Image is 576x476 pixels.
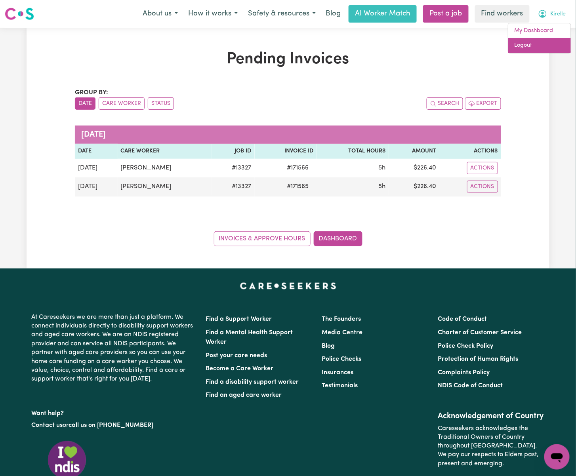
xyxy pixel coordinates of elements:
[118,159,212,177] td: [PERSON_NAME]
[349,5,417,23] a: AI Worker Match
[212,177,255,196] td: # 13327
[322,383,358,389] a: Testimonials
[243,6,321,22] button: Safety & resources
[240,283,336,289] a: Careseekers home page
[282,163,314,173] span: # 171566
[75,177,118,196] td: [DATE]
[427,97,463,110] button: Search
[206,392,282,398] a: Find an aged care worker
[75,50,501,69] h1: Pending Invoices
[31,310,196,387] p: At Careseekers we are more than just a platform. We connect individuals directly to disability su...
[438,316,487,322] a: Code of Conduct
[118,177,212,196] td: [PERSON_NAME]
[148,97,174,110] button: sort invoices by paid status
[31,422,63,428] a: Contact us
[322,369,353,376] a: Insurances
[508,23,571,53] div: My Account
[183,6,243,22] button: How it works
[438,369,490,376] a: Complaints Policy
[551,10,566,19] span: Kirelle
[5,5,34,23] a: Careseekers logo
[508,23,571,38] a: My Dashboard
[255,144,317,159] th: Invoice ID
[321,5,345,23] a: Blog
[438,343,494,349] a: Police Check Policy
[206,366,273,372] a: Become a Care Worker
[438,356,519,362] a: Protection of Human Rights
[508,38,571,53] a: Logout
[206,316,272,322] a: Find a Support Worker
[544,444,570,470] iframe: Button to launch messaging window
[475,5,530,23] a: Find workers
[438,329,522,336] a: Charter of Customer Service
[438,421,545,472] p: Careseekers acknowledges the Traditional Owners of Country throughout [GEOGRAPHIC_DATA]. We pay o...
[423,5,469,23] a: Post a job
[69,422,153,428] a: call us on [PHONE_NUMBER]
[439,144,501,159] th: Actions
[212,144,255,159] th: Job ID
[467,162,498,174] button: Actions
[31,406,196,418] p: Want help?
[379,183,386,190] span: 5 hours
[75,97,95,110] button: sort invoices by date
[137,6,183,22] button: About us
[99,97,145,110] button: sort invoices by care worker
[5,7,34,21] img: Careseekers logo
[75,89,108,96] span: Group by:
[314,231,362,246] a: Dashboard
[389,159,439,177] td: $ 226.40
[31,418,196,433] p: or
[467,181,498,193] button: Actions
[75,144,118,159] th: Date
[214,231,311,246] a: Invoices & Approve Hours
[317,144,389,159] th: Total Hours
[75,159,118,177] td: [DATE]
[282,182,314,191] span: # 171565
[438,383,503,389] a: NDIS Code of Conduct
[389,144,439,159] th: Amount
[389,177,439,196] td: $ 226.40
[212,159,255,177] td: # 13327
[322,316,361,322] a: The Founders
[75,126,501,144] caption: [DATE]
[206,329,293,345] a: Find a Mental Health Support Worker
[465,97,501,110] button: Export
[118,144,212,159] th: Care Worker
[533,6,571,22] button: My Account
[322,343,335,349] a: Blog
[322,356,361,362] a: Police Checks
[438,411,545,421] h2: Acknowledgement of Country
[322,329,362,336] a: Media Centre
[206,352,267,359] a: Post your care needs
[379,165,386,171] span: 5 hours
[206,379,299,385] a: Find a disability support worker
